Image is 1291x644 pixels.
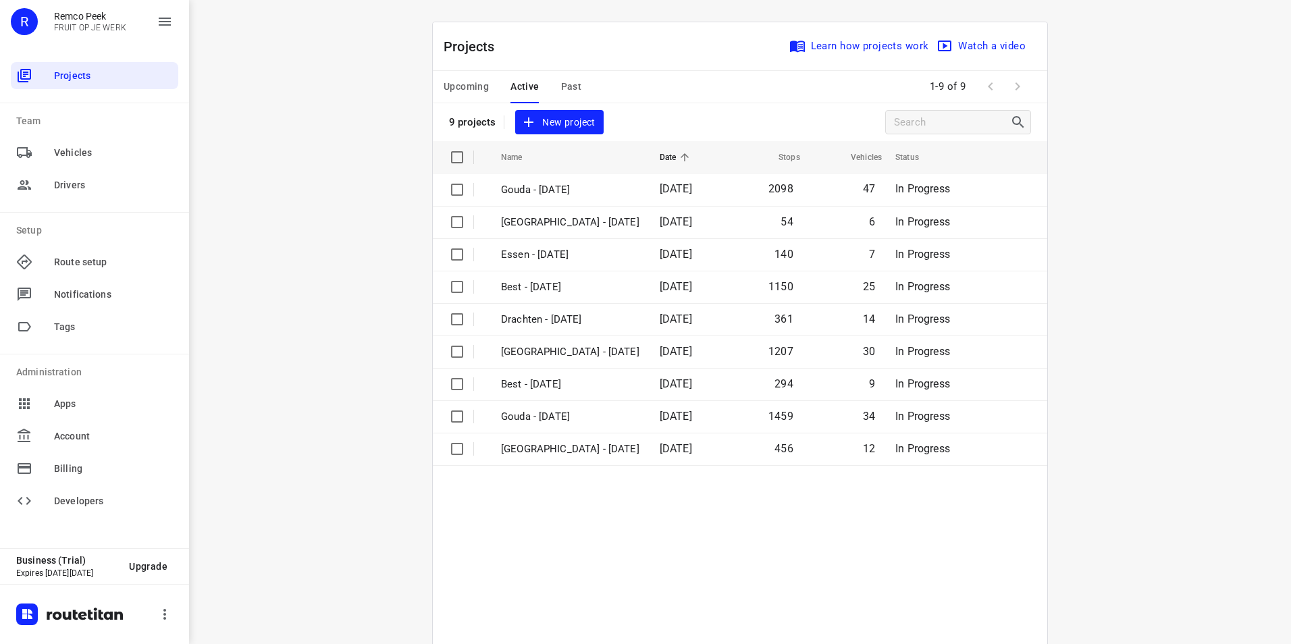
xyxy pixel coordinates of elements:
div: Drivers [11,171,178,198]
span: Past [561,78,582,95]
div: Vehicles [11,139,178,166]
p: Setup [16,223,178,238]
p: Administration [16,365,178,379]
span: Tags [54,320,173,334]
p: Projects [444,36,506,57]
div: Account [11,423,178,450]
span: Next Page [1004,73,1031,100]
p: [GEOGRAPHIC_DATA] - [DATE] [501,215,639,230]
span: Vehicles [833,149,882,165]
span: 361 [774,313,793,325]
p: [GEOGRAPHIC_DATA] - [DATE] [501,344,639,360]
p: Best - [DATE] [501,279,639,295]
span: Billing [54,462,173,476]
span: Notifications [54,288,173,302]
span: Name [501,149,540,165]
span: [DATE] [660,248,692,261]
div: Route setup [11,248,178,275]
span: Projects [54,69,173,83]
span: [DATE] [660,377,692,390]
button: New project [515,110,603,135]
div: Apps [11,390,178,417]
span: 456 [774,442,793,455]
span: 12 [863,442,875,455]
div: Search [1010,114,1030,130]
span: 1459 [768,410,793,423]
p: Best - [DATE] [501,377,639,392]
span: 9 [869,377,875,390]
span: 140 [774,248,793,261]
span: [DATE] [660,442,692,455]
span: 30 [863,345,875,358]
span: 25 [863,280,875,293]
span: In Progress [895,248,950,261]
p: Remco Peek [54,11,126,22]
span: Developers [54,494,173,508]
div: Projects [11,62,178,89]
span: Vehicles [54,146,173,160]
span: In Progress [895,410,950,423]
p: Team [16,114,178,128]
span: [DATE] [660,280,692,293]
span: 34 [863,410,875,423]
input: Search projects [894,112,1010,133]
p: Drachten - [DATE] [501,312,639,327]
span: 1150 [768,280,793,293]
div: Tags [11,313,178,340]
span: In Progress [895,182,950,195]
span: [DATE] [660,182,692,195]
p: Gouda - [DATE] [501,409,639,425]
span: Drivers [54,178,173,192]
span: 294 [774,377,793,390]
span: Route setup [54,255,173,269]
span: In Progress [895,313,950,325]
span: [DATE] [660,215,692,228]
span: Stops [761,149,800,165]
p: Expires [DATE][DATE] [16,568,118,578]
span: 54 [781,215,793,228]
div: Developers [11,487,178,514]
span: Upcoming [444,78,489,95]
span: 47 [863,182,875,195]
div: R [11,8,38,35]
span: Status [895,149,937,165]
span: Previous Page [977,73,1004,100]
span: Account [54,429,173,444]
span: 1207 [768,345,793,358]
span: 7 [869,248,875,261]
p: FRUIT OP JE WERK [54,23,126,32]
span: [DATE] [660,345,692,358]
button: Upgrade [118,554,178,579]
span: Date [660,149,694,165]
p: Gouda - [DATE] [501,182,639,198]
div: Notifications [11,281,178,308]
span: 6 [869,215,875,228]
span: [DATE] [660,313,692,325]
span: [DATE] [660,410,692,423]
p: Business (Trial) [16,555,118,566]
span: 1-9 of 9 [924,72,972,101]
span: In Progress [895,377,950,390]
span: New project [523,114,595,131]
span: In Progress [895,280,950,293]
span: 14 [863,313,875,325]
div: Billing [11,455,178,482]
span: 2098 [768,182,793,195]
span: In Progress [895,345,950,358]
p: Essen - [DATE] [501,247,639,263]
span: Upgrade [129,561,167,572]
span: In Progress [895,442,950,455]
p: 9 projects [449,116,496,128]
span: Apps [54,397,173,411]
p: [GEOGRAPHIC_DATA] - [DATE] [501,441,639,457]
span: In Progress [895,215,950,228]
span: Active [510,78,539,95]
